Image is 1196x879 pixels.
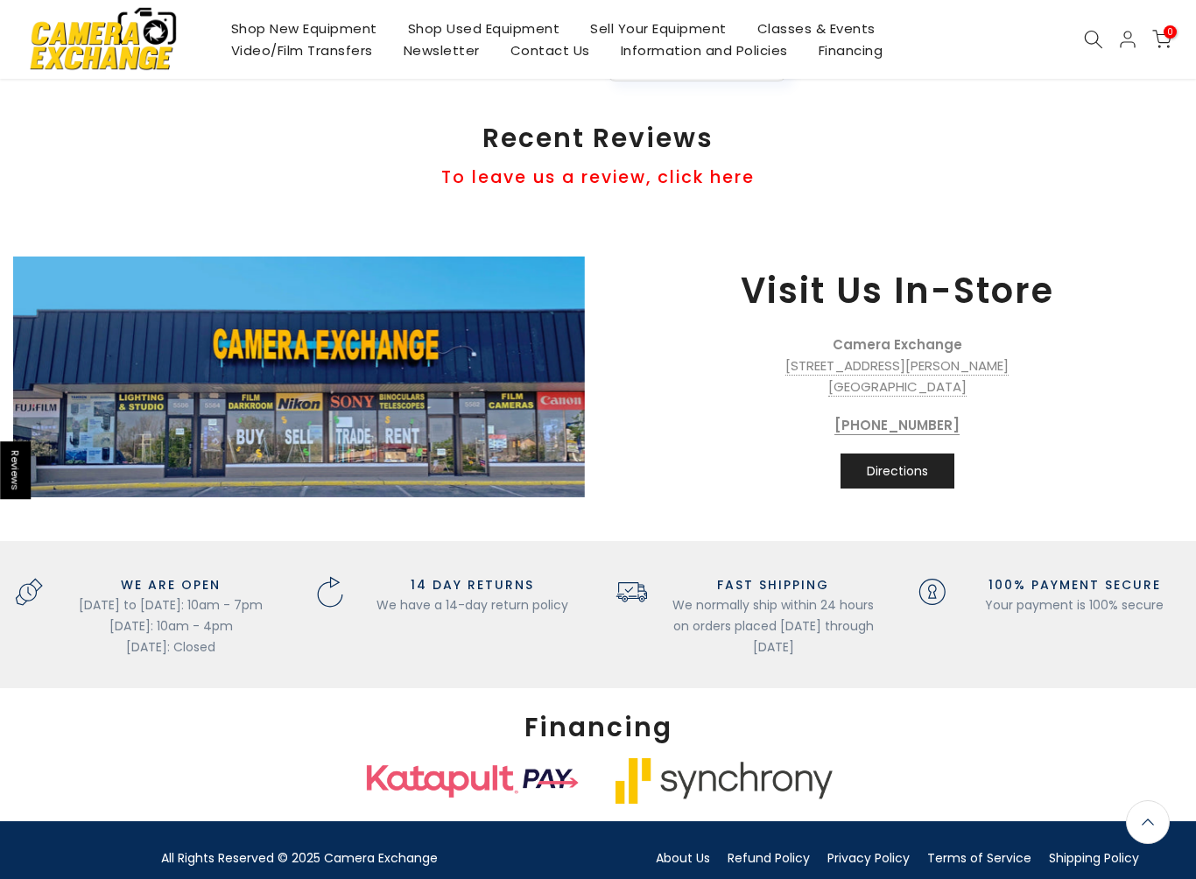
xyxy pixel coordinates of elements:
a: Newsletter [388,39,495,61]
a: Shipping Policy [1049,849,1139,867]
a: Information and Policies [605,39,803,61]
a: Sell Your Equipment [575,18,742,39]
h3: WE ARE OPEN [62,576,279,594]
p: We have a 14-day return policy [363,594,580,615]
p: We normally ship within 24 hours on orders placed [DATE] through [DATE] [665,594,882,657]
h3: Visit Us In-Store [620,264,1174,317]
a: Back to the top [1126,800,1170,844]
a: Refund Policy [728,849,810,867]
a: To leave us a review, click here [441,165,755,189]
a: 0 [1152,30,1171,49]
a: Video/Film Transfers [215,39,388,61]
a: Shop New Equipment [215,18,392,39]
a: Financing [803,39,898,61]
a: Directions [841,454,954,489]
p: [DATE] to [DATE]: 10am - 7pm [DATE]: 10am - 4pm [DATE]: Closed [62,594,279,657]
h3: FAST SHIPPING [665,576,882,594]
span: Financing [524,714,672,741]
a: About Us [656,849,710,867]
a: Terms of Service [927,849,1031,867]
h3: 14 DAY RETURNS [363,576,580,594]
a: Contact Us [495,39,605,61]
a: Privacy Policy [827,849,910,867]
span: 0 [1164,25,1177,39]
span: Recent Reviews [482,125,714,151]
strong: Camera Exchange [833,335,962,354]
h3: 100% PAYMENT SECURE [966,576,1183,594]
div: All Rights Reserved © 2025 Camera Exchange [13,847,585,869]
p: Your payment is 100% secure [966,594,1183,615]
a: Classes & Events [742,18,890,39]
a: Shop Used Equipment [392,18,575,39]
